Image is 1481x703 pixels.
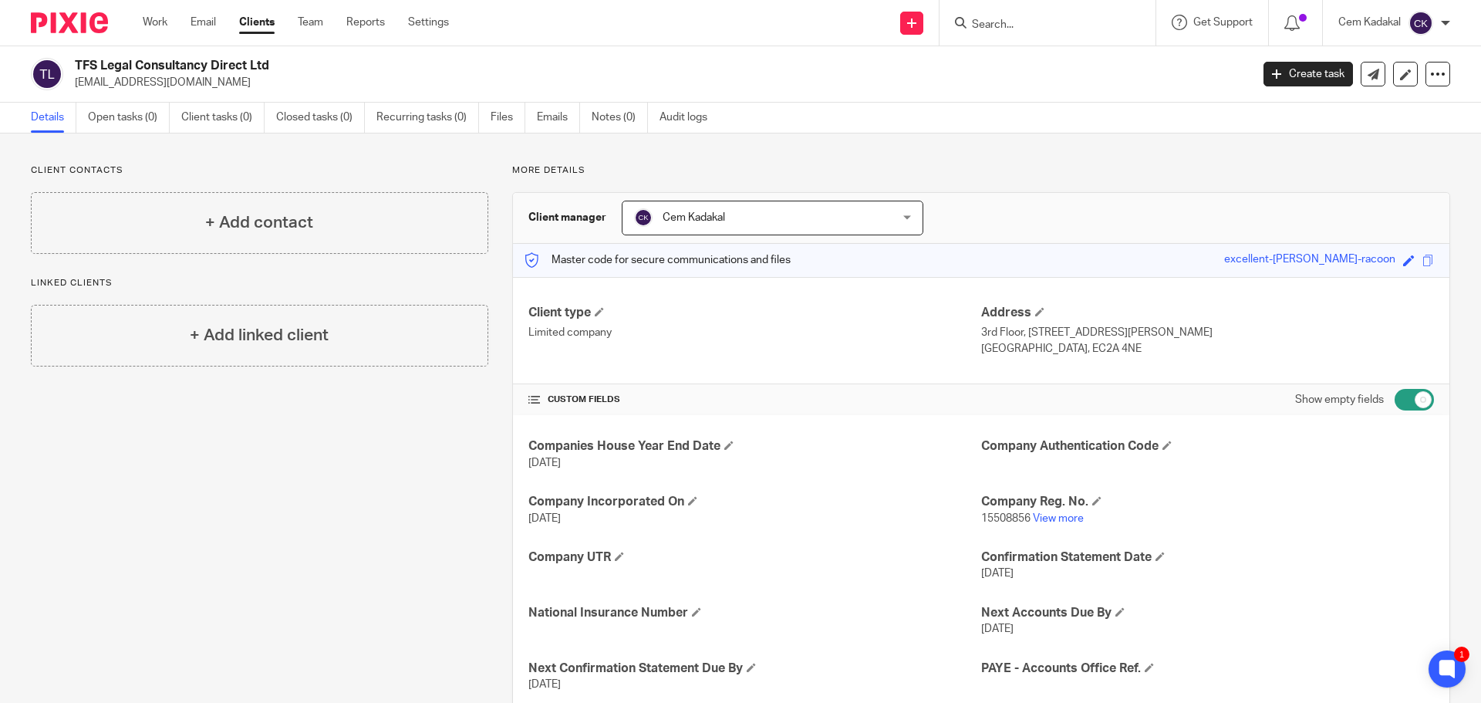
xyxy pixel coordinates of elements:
[1193,17,1253,28] span: Get Support
[528,549,981,566] h4: Company UTR
[528,494,981,510] h4: Company Incorporated On
[75,58,1007,74] h2: TFS Legal Consultancy Direct Ltd
[528,325,981,340] p: Limited company
[512,164,1450,177] p: More details
[1263,62,1353,86] a: Create task
[191,15,216,30] a: Email
[239,15,275,30] a: Clients
[491,103,525,133] a: Files
[660,103,719,133] a: Audit logs
[376,103,479,133] a: Recurring tasks (0)
[528,458,561,468] span: [DATE]
[981,661,1434,677] h4: PAYE - Accounts Office Ref.
[981,568,1014,579] span: [DATE]
[592,103,648,133] a: Notes (0)
[981,605,1434,621] h4: Next Accounts Due By
[528,513,561,524] span: [DATE]
[1224,252,1395,269] div: excellent-[PERSON_NAME]-racoon
[408,15,449,30] a: Settings
[181,103,265,133] a: Client tasks (0)
[31,164,488,177] p: Client contacts
[276,103,365,133] a: Closed tasks (0)
[981,624,1014,634] span: [DATE]
[528,305,981,321] h4: Client type
[1033,513,1084,524] a: View more
[205,211,313,235] h4: + Add contact
[88,103,170,133] a: Open tasks (0)
[525,252,791,268] p: Master code for secure communications and files
[528,679,561,690] span: [DATE]
[190,323,329,347] h4: + Add linked client
[981,325,1434,340] p: 3rd Floor, [STREET_ADDRESS][PERSON_NAME]
[1338,15,1401,30] p: Cem Kadakal
[346,15,385,30] a: Reports
[528,210,606,225] h3: Client manager
[1295,392,1384,407] label: Show empty fields
[981,438,1434,455] h4: Company Authentication Code
[528,661,981,677] h4: Next Confirmation Statement Due By
[981,513,1031,524] span: 15508856
[528,438,981,455] h4: Companies House Year End Date
[528,394,981,406] h4: CUSTOM FIELDS
[31,277,488,289] p: Linked clients
[981,341,1434,357] p: [GEOGRAPHIC_DATA], EC2A 4NE
[31,12,108,33] img: Pixie
[1454,647,1469,662] div: 1
[981,494,1434,510] h4: Company Reg. No.
[298,15,323,30] a: Team
[663,212,725,223] span: Cem Kadakal
[537,103,580,133] a: Emails
[981,305,1434,321] h4: Address
[981,549,1434,566] h4: Confirmation Statement Date
[528,605,981,621] h4: National Insurance Number
[970,19,1109,32] input: Search
[31,58,63,90] img: svg%3E
[31,103,76,133] a: Details
[1408,11,1433,35] img: svg%3E
[634,208,653,227] img: svg%3E
[143,15,167,30] a: Work
[75,75,1240,90] p: [EMAIL_ADDRESS][DOMAIN_NAME]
